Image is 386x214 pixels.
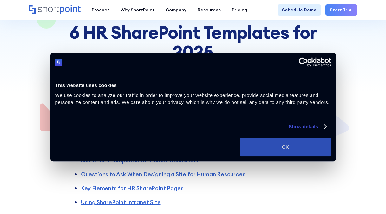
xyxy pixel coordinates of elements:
a: Pricing [226,4,253,16]
a: Resources [192,4,226,16]
a: Home [29,5,81,15]
span: We use cookies to analyze our traffic in order to improve your website experience, provide social... [55,92,330,105]
div: Pricing [232,7,247,13]
iframe: Chat Widget [354,184,386,214]
button: OK [240,138,331,156]
a: Key Elements for HR SharePoint Pages [81,184,184,192]
a: Start Trial [325,4,357,16]
div: Product [92,7,109,13]
a: Schedule Demo [278,4,321,16]
a: Why ShortPoint [115,4,160,16]
div: Company [166,7,186,13]
img: logo [55,59,62,66]
a: Company [160,4,192,16]
div: Resources [198,7,221,13]
a: Show details [289,123,326,130]
a: Questions to Ask When Designing a Site for Human Resources [81,171,245,178]
a: Using SharePoint Intranet Site [81,198,161,206]
div: This website uses cookies [55,82,331,89]
div: Why ShortPoint [121,7,154,13]
a: Product [86,4,115,16]
a: Usercentrics Cookiebot - opens in a new window [276,57,331,67]
strong: 6 HR SharePoint Templates for 2025 [69,21,317,63]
